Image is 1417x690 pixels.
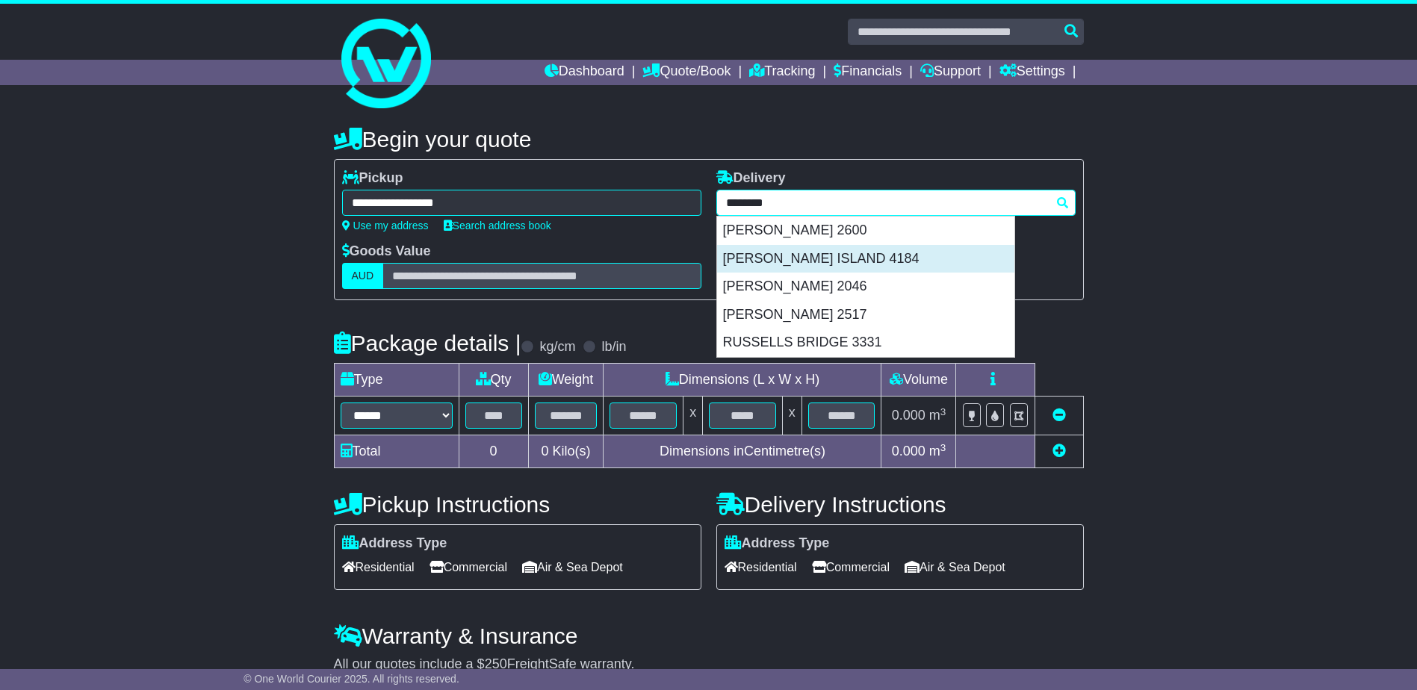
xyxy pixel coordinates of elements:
[929,408,946,423] span: m
[725,556,797,579] span: Residential
[940,442,946,453] sup: 3
[334,624,1084,648] h4: Warranty & Insurance
[683,397,703,435] td: x
[604,435,881,468] td: Dimensions in Centimetre(s)
[749,60,815,85] a: Tracking
[444,220,551,231] a: Search address book
[920,60,981,85] a: Support
[342,263,384,289] label: AUD
[892,408,925,423] span: 0.000
[1052,408,1066,423] a: Remove this item
[342,535,447,552] label: Address Type
[929,444,946,459] span: m
[334,492,701,517] h4: Pickup Instructions
[782,397,801,435] td: x
[717,217,1014,245] div: [PERSON_NAME] 2600
[334,127,1084,152] h4: Begin your quote
[717,329,1014,357] div: RUSSELLS BRIDGE 3331
[604,364,881,397] td: Dimensions (L x W x H)
[342,556,415,579] span: Residential
[342,220,429,231] a: Use my address
[334,656,1084,673] div: All our quotes include a $ FreightSafe warranty.
[834,60,902,85] a: Financials
[545,60,624,85] a: Dashboard
[717,245,1014,273] div: [PERSON_NAME] ISLAND 4184
[717,301,1014,329] div: [PERSON_NAME] 2517
[459,435,528,468] td: 0
[999,60,1065,85] a: Settings
[881,364,956,397] td: Volume
[334,435,459,468] td: Total
[528,364,604,397] td: Weight
[716,170,786,187] label: Delivery
[716,492,1084,517] h4: Delivery Instructions
[459,364,528,397] td: Qty
[940,406,946,417] sup: 3
[642,60,731,85] a: Quote/Book
[430,556,507,579] span: Commercial
[334,364,459,397] td: Type
[717,273,1014,301] div: [PERSON_NAME] 2046
[485,656,507,671] span: 250
[725,535,830,552] label: Address Type
[342,243,431,260] label: Goods Value
[244,673,459,685] span: © One World Courier 2025. All rights reserved.
[541,444,548,459] span: 0
[892,444,925,459] span: 0.000
[601,339,626,355] label: lb/in
[1052,444,1066,459] a: Add new item
[539,339,575,355] label: kg/cm
[716,190,1076,216] typeahead: Please provide city
[334,331,521,355] h4: Package details |
[342,170,403,187] label: Pickup
[522,556,623,579] span: Air & Sea Depot
[905,556,1005,579] span: Air & Sea Depot
[528,435,604,468] td: Kilo(s)
[812,556,890,579] span: Commercial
